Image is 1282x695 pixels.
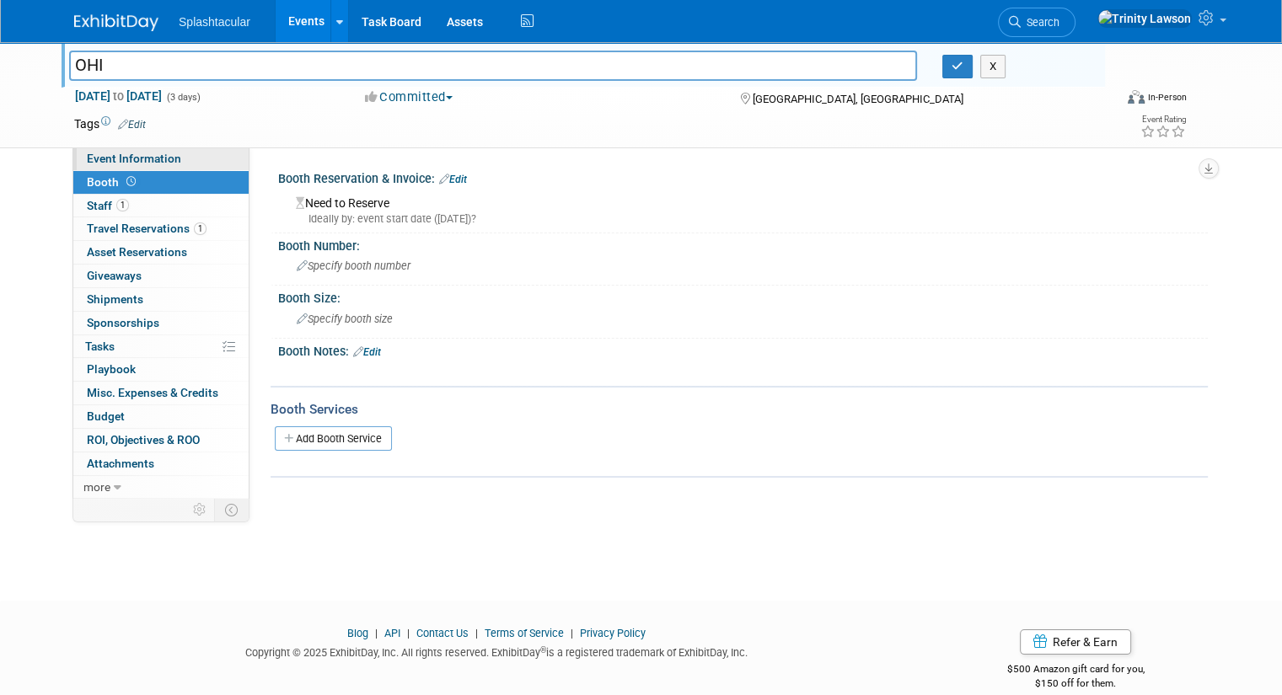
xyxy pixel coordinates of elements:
[73,217,249,240] a: Travel Reservations1
[1022,88,1187,113] div: Event Format
[73,429,249,452] a: ROI, Objectives & ROO
[74,115,146,132] td: Tags
[87,457,154,470] span: Attachments
[1147,91,1187,104] div: In-Person
[943,651,1208,690] div: $500 Amazon gift card for you,
[1021,16,1059,29] span: Search
[87,292,143,306] span: Shipments
[110,89,126,103] span: to
[87,433,200,446] span: ROI, Objectives & ROO
[485,627,564,639] a: Terms of Service
[384,627,400,639] a: API
[116,199,129,211] span: 1
[439,174,467,185] a: Edit
[297,313,393,325] span: Specify booth size
[580,627,646,639] a: Privacy Policy
[118,119,146,131] a: Edit
[215,499,249,521] td: Toggle Event Tabs
[943,676,1208,691] div: $150 off for them.
[278,233,1208,254] div: Booth Number:
[371,627,382,639] span: |
[73,241,249,264] a: Asset Reservations
[73,312,249,334] a: Sponsorships
[998,8,1075,37] a: Search
[87,175,139,189] span: Booth
[1140,115,1186,124] div: Event Rating
[87,199,129,212] span: Staff
[566,627,577,639] span: |
[353,346,381,358] a: Edit
[359,88,459,106] button: Committed
[297,259,410,272] span: Specify booth number
[87,362,136,376] span: Playbook
[753,93,963,105] span: [GEOGRAPHIC_DATA], [GEOGRAPHIC_DATA]
[165,92,201,103] span: (3 days)
[87,316,159,329] span: Sponsorships
[347,627,368,639] a: Blog
[74,88,163,104] span: [DATE] [DATE]
[73,195,249,217] a: Staff1
[74,641,918,660] div: Copyright © 2025 ExhibitDay, Inc. All rights reserved. ExhibitDay is a registered trademark of Ex...
[179,15,250,29] span: Splashtacular
[194,222,207,235] span: 1
[185,499,215,521] td: Personalize Event Tab Strip
[471,627,482,639] span: |
[403,627,414,639] span: |
[296,211,1195,227] div: Ideally by: event start date ([DATE])?
[980,55,1006,78] button: X
[1128,90,1145,104] img: Format-Inperson.png
[83,480,110,494] span: more
[278,166,1208,188] div: Booth Reservation & Invoice:
[275,426,392,451] a: Add Booth Service
[87,152,181,165] span: Event Information
[1020,629,1131,655] a: Refer & Earn
[73,171,249,194] a: Booth
[73,358,249,381] a: Playbook
[87,409,125,423] span: Budget
[87,386,218,399] span: Misc. Expenses & Credits
[416,627,469,639] a: Contact Us
[73,452,249,475] a: Attachments
[73,476,249,499] a: more
[123,175,139,188] span: Booth not reserved yet
[85,339,115,353] span: Tasks
[271,400,1208,419] div: Booth Services
[73,405,249,428] a: Budget
[291,190,1195,227] div: Need to Reserve
[73,288,249,311] a: Shipments
[73,335,249,358] a: Tasks
[73,147,249,170] a: Event Information
[87,222,207,235] span: Travel Reservations
[278,339,1208,361] div: Booth Notes:
[87,245,187,259] span: Asset Reservations
[73,265,249,287] a: Giveaways
[1097,9,1192,28] img: Trinity Lawson
[278,286,1208,307] div: Booth Size:
[87,269,142,282] span: Giveaways
[73,382,249,404] a: Misc. Expenses & Credits
[540,645,546,655] sup: ®
[74,14,158,31] img: ExhibitDay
